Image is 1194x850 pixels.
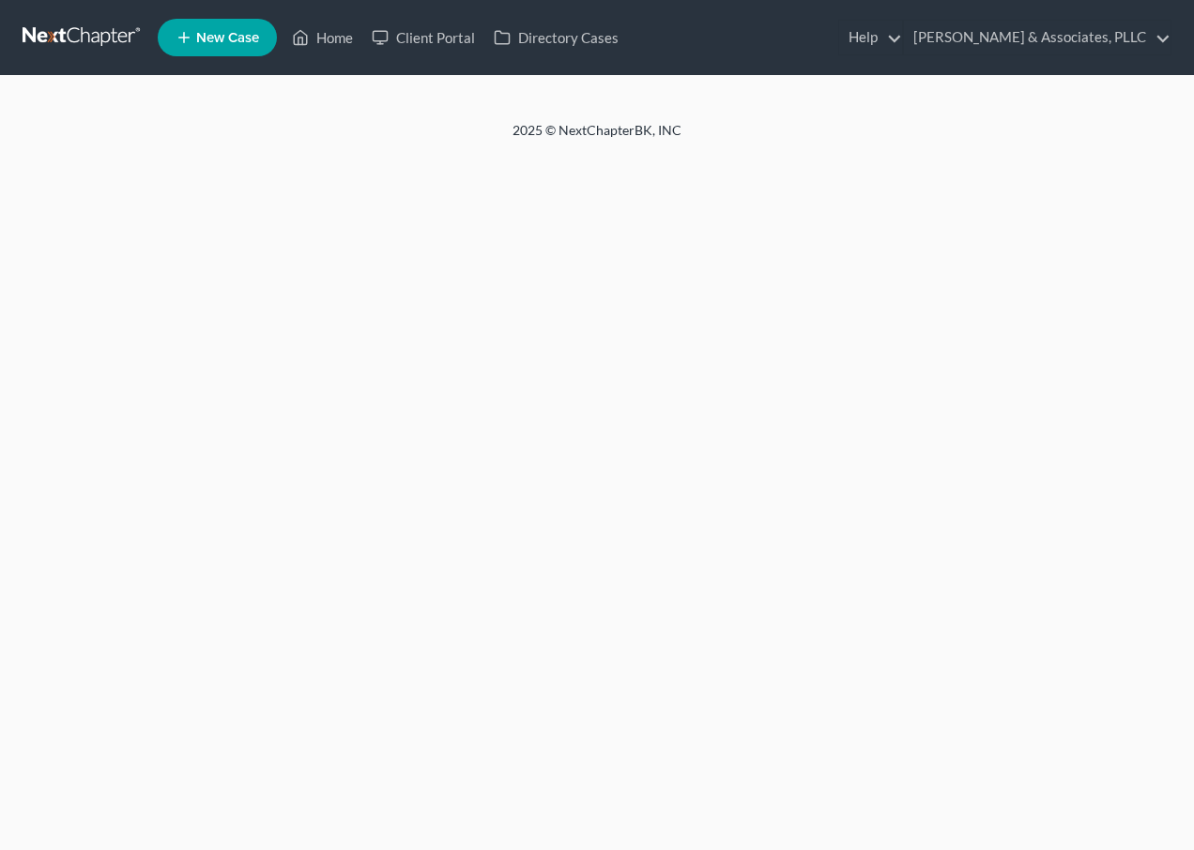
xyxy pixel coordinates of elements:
[362,21,484,54] a: Client Portal
[283,21,362,54] a: Home
[158,19,277,56] new-legal-case-button: New Case
[62,121,1132,155] div: 2025 © NextChapterBK, INC
[839,21,902,54] a: Help
[904,21,1171,54] a: [PERSON_NAME] & Associates, PLLC
[484,21,628,54] a: Directory Cases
